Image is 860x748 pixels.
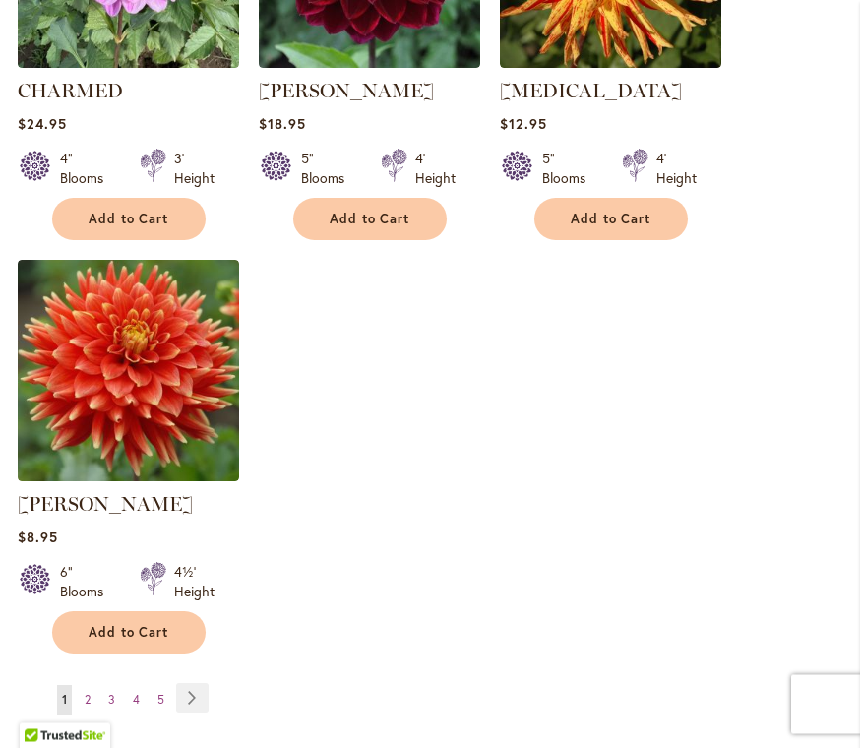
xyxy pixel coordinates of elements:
[60,150,116,189] div: 4" Blooms
[153,686,169,716] a: 5
[89,625,169,642] span: Add to Cart
[80,686,95,716] a: 2
[18,493,193,517] a: [PERSON_NAME]
[330,212,410,228] span: Add to Cart
[571,212,651,228] span: Add to Cart
[534,199,688,241] button: Add to Cart
[103,686,120,716] a: 3
[293,199,447,241] button: Add to Cart
[18,261,239,482] img: STEVEN DAVID
[656,150,697,189] div: 4' Height
[259,54,480,73] a: Kaisha Lea
[133,693,140,708] span: 4
[174,563,215,602] div: 4½' Height
[301,150,357,189] div: 5" Blooms
[85,693,91,708] span: 2
[89,212,169,228] span: Add to Cart
[259,80,434,103] a: [PERSON_NAME]
[52,612,206,654] button: Add to Cart
[18,54,239,73] a: CHARMED
[259,115,306,134] span: $18.95
[15,678,70,733] iframe: Launch Accessibility Center
[52,199,206,241] button: Add to Cart
[108,693,115,708] span: 3
[542,150,598,189] div: 5" Blooms
[500,115,547,134] span: $12.95
[174,150,215,189] div: 3' Height
[415,150,456,189] div: 4' Height
[60,563,116,602] div: 6" Blooms
[18,80,123,103] a: CHARMED
[18,529,58,547] span: $8.95
[128,686,145,716] a: 4
[157,693,164,708] span: 5
[18,467,239,486] a: STEVEN DAVID
[500,80,682,103] a: [MEDICAL_DATA]
[500,54,721,73] a: POPPERS
[18,115,67,134] span: $24.95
